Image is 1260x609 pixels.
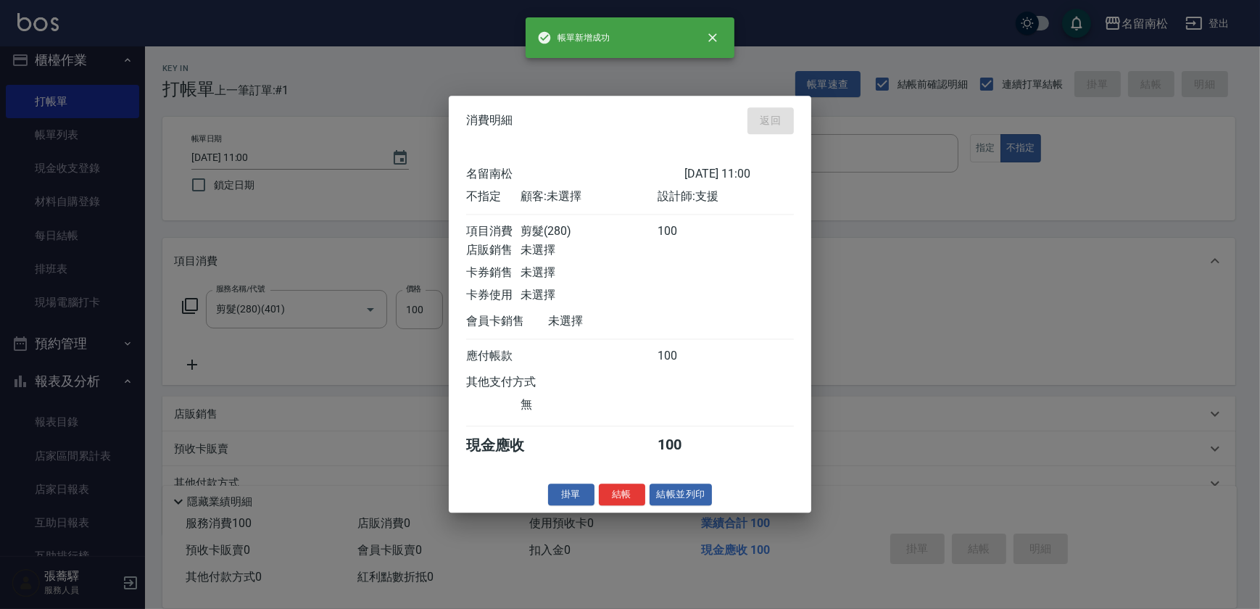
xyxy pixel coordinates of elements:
span: 消費明細 [466,114,513,128]
span: 帳單新增成功 [537,30,610,45]
div: 會員卡銷售 [466,314,548,329]
div: 不指定 [466,189,521,204]
div: 設計師: 支援 [658,189,794,204]
div: 未選擇 [521,265,657,281]
div: 卡券銷售 [466,265,521,281]
div: 剪髮(280) [521,224,657,239]
button: close [697,22,729,54]
div: 100 [658,349,712,364]
div: 項目消費 [466,224,521,239]
div: 未選擇 [521,288,657,303]
div: 未選擇 [548,314,684,329]
div: 100 [658,436,712,455]
div: 現金應收 [466,436,548,455]
div: 卡券使用 [466,288,521,303]
div: 顧客: 未選擇 [521,189,657,204]
div: 未選擇 [521,243,657,258]
div: 100 [658,224,712,239]
div: 無 [521,397,657,413]
button: 結帳並列印 [650,484,713,506]
div: [DATE] 11:00 [684,167,794,182]
button: 結帳 [599,484,645,506]
div: 店販銷售 [466,243,521,258]
div: 其他支付方式 [466,375,576,390]
div: 名留南松 [466,167,684,182]
button: 掛單 [548,484,594,506]
div: 應付帳款 [466,349,521,364]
